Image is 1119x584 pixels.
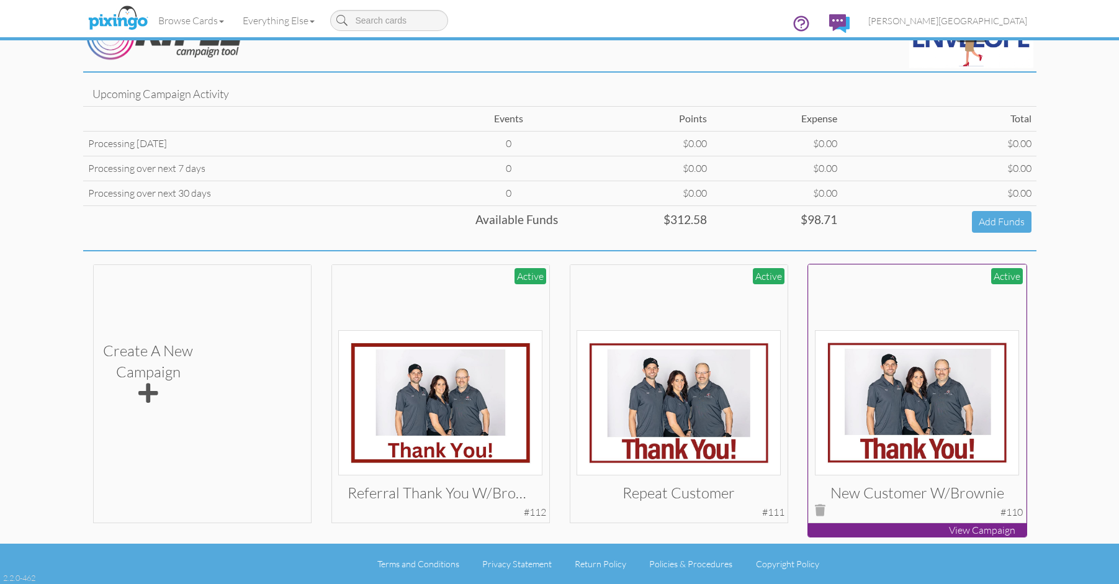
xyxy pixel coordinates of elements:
[842,132,1036,156] td: $0.00
[756,559,819,569] a: Copyright Policy
[454,107,563,132] td: Events
[454,181,563,205] td: 0
[563,205,712,237] td: $312.58
[649,559,732,569] a: Policies & Procedures
[842,156,1036,181] td: $0.00
[868,16,1027,26] span: [PERSON_NAME][GEOGRAPHIC_DATA]
[972,211,1031,233] a: Add Funds
[83,132,454,156] td: Processing [DATE]
[563,181,712,205] td: $0.00
[586,485,771,501] h3: Repeat Customer
[808,523,1027,537] p: View Campaign
[762,505,784,519] div: #111
[149,5,233,36] a: Browse Cards
[103,340,193,407] div: Create a new Campaign
[92,88,1027,101] h4: Upcoming Campaign Activity
[859,5,1036,37] a: [PERSON_NAME][GEOGRAPHIC_DATA]
[991,268,1023,285] div: Active
[577,330,781,475] img: 129197-1-1741852843475-97e0657386e8d59e-qa.jpg
[563,156,712,181] td: $0.00
[454,132,563,156] td: 0
[83,205,564,237] td: Available Funds
[233,5,324,36] a: Everything Else
[753,268,784,285] div: Active
[563,132,712,156] td: $0.00
[338,330,542,475] img: 127756-1-1738918826771-6e2e2c8500121d0c-qa.jpg
[83,181,454,205] td: Processing over next 30 days
[824,485,1010,501] h3: New Customer W/Brownie
[330,10,448,31] input: Search cards
[348,485,533,501] h3: Referral Thank You w/Brownies
[842,107,1036,132] td: Total
[712,156,842,181] td: $0.00
[524,505,546,519] div: #112
[712,132,842,156] td: $0.00
[712,205,842,237] td: $98.71
[842,181,1036,205] td: $0.00
[482,559,552,569] a: Privacy Statement
[563,107,712,132] td: Points
[712,181,842,205] td: $0.00
[815,330,1019,475] img: 129196-1-1741852843208-833c636912008406-qa.jpg
[85,3,151,34] img: pixingo logo
[829,14,850,33] img: comments.svg
[3,572,35,583] div: 2.2.0-462
[575,559,626,569] a: Return Policy
[515,268,546,285] div: Active
[377,559,459,569] a: Terms and Conditions
[454,156,563,181] td: 0
[712,107,842,132] td: Expense
[83,156,454,181] td: Processing over next 7 days
[1000,505,1023,519] div: #110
